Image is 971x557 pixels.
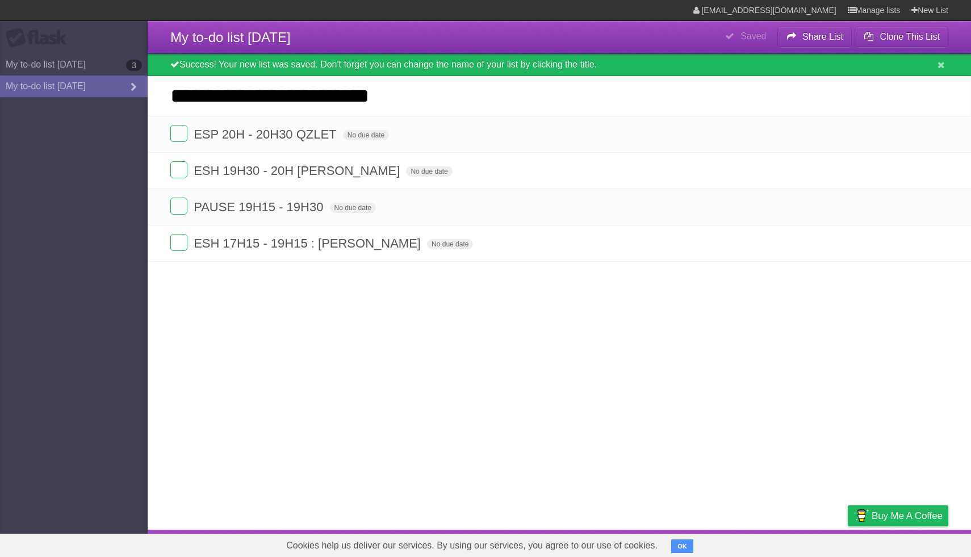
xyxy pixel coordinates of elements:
span: Cookies help us deliver our services. By using our services, you agree to our use of cookies. [275,534,669,557]
label: Done [170,125,187,142]
a: Buy me a coffee [848,505,948,526]
label: Done [170,198,187,215]
span: No due date [406,166,452,177]
span: No due date [330,203,376,213]
a: Terms [794,533,819,554]
button: Clone This List [855,27,948,47]
a: Suggest a feature [877,533,948,554]
b: Clone This List [880,32,940,41]
span: ESP 20H - 20H30 QZLET [194,127,340,141]
b: 3 [126,60,142,71]
b: Share List [802,32,843,41]
a: About [697,533,721,554]
a: Privacy [833,533,863,554]
span: PAUSE 19H15 - 19H30 [194,200,326,214]
span: My to-do list [DATE] [170,30,291,45]
span: ESH 17H15 - 19H15 : [PERSON_NAME] [194,236,424,250]
b: Saved [740,31,766,41]
label: Done [170,161,187,178]
div: Flask [6,28,74,48]
span: Buy me a coffee [872,506,943,526]
label: Done [170,234,187,251]
span: ESH 19H30 - 20H [PERSON_NAME] [194,164,403,178]
span: No due date [343,130,389,140]
button: OK [671,539,693,553]
button: Share List [777,27,852,47]
img: Buy me a coffee [853,506,869,525]
div: Success! Your new list was saved. Don't forget you can change the name of your list by clicking t... [148,54,971,76]
span: No due date [427,239,473,249]
a: Developers [734,533,780,554]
